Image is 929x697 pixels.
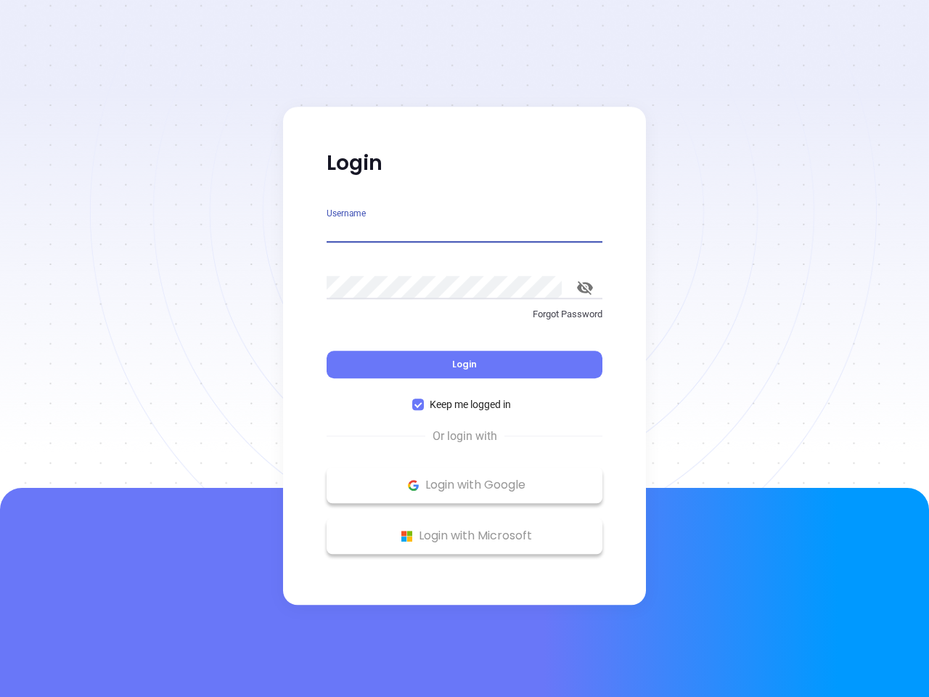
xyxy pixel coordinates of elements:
[327,307,602,322] p: Forgot Password
[404,476,422,494] img: Google Logo
[327,351,602,378] button: Login
[398,527,416,545] img: Microsoft Logo
[327,307,602,333] a: Forgot Password
[327,467,602,503] button: Google Logo Login with Google
[334,525,595,547] p: Login with Microsoft
[424,396,517,412] span: Keep me logged in
[334,474,595,496] p: Login with Google
[327,518,602,554] button: Microsoft Logo Login with Microsoft
[327,209,366,218] label: Username
[568,270,602,305] button: toggle password visibility
[425,428,504,445] span: Or login with
[327,150,602,176] p: Login
[452,358,477,370] span: Login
